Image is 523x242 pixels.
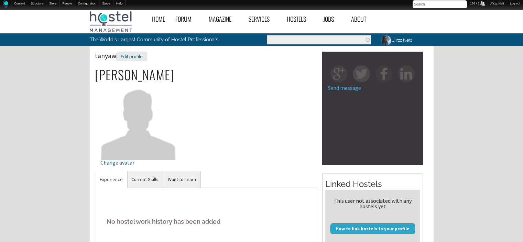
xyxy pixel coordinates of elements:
[267,35,371,44] input: Enter the terms you wish to search for.
[398,65,415,82] img: in-square.png
[328,198,417,209] div: This user not associated with any hostels yet
[330,223,415,234] a: How to link hostels to your profile
[204,11,243,27] a: Magazine
[100,83,176,159] img: tanyaw's picture
[376,33,416,47] a: JjYzz Nett
[375,65,392,82] img: fb-square.png
[116,52,147,62] div: Edit profile
[380,34,392,46] img: JjYzz Nett's picture
[127,171,163,188] a: Current Skills
[330,65,347,82] img: gp-square.png
[100,117,176,165] a: Change avatar
[318,11,346,27] a: Jobs
[100,160,176,165] div: Change avatar
[116,51,147,60] a: Edit profile
[95,51,147,60] span: tanyaw
[325,178,420,190] h2: Linked Hostels
[90,11,132,32] img: Hostel Management Home
[100,211,312,232] h5: No hostel work history has been added
[328,84,361,91] a: Send message
[90,33,233,46] p: The World's Largest Community of Hostel Professionals.
[147,11,170,27] a: Home
[3,0,8,8] img: Home
[243,11,282,27] a: Services
[353,65,370,82] img: tw-square.png
[95,171,127,188] a: Experience
[282,11,318,27] a: Hostels
[95,67,317,82] h2: [PERSON_NAME]
[346,11,378,27] a: About
[413,0,467,8] input: Search
[163,171,200,188] a: Want to Learn
[170,11,204,27] a: Forum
